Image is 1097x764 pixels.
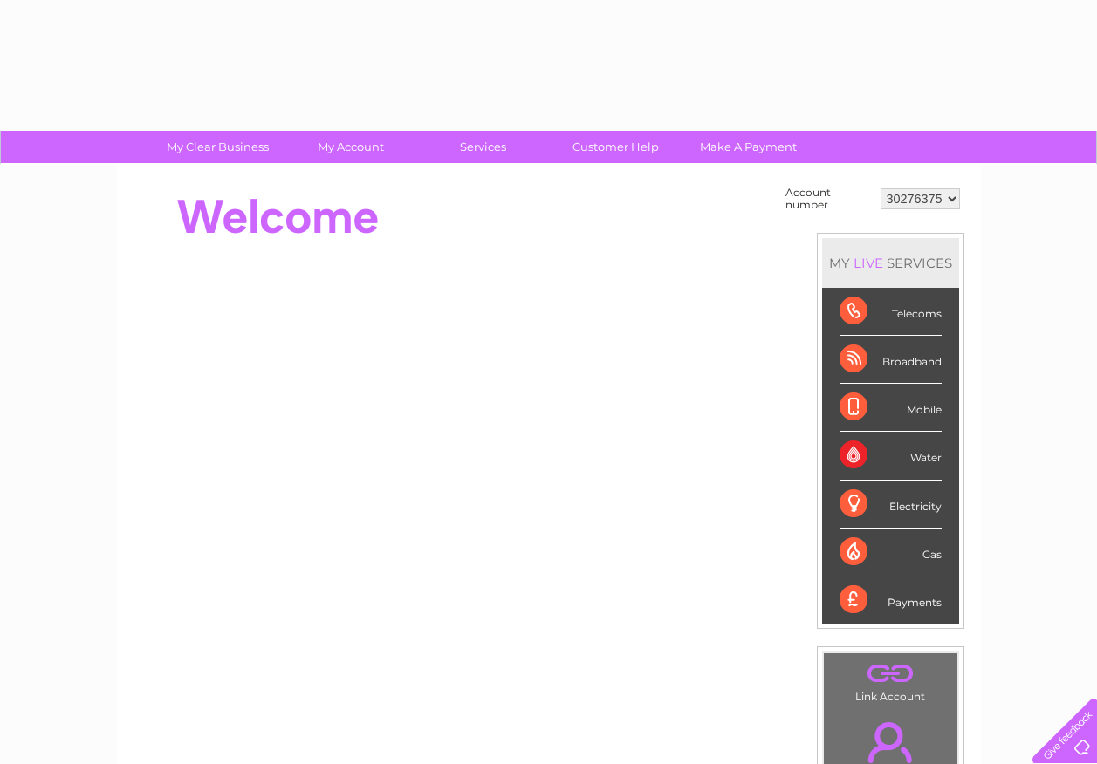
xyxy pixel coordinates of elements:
div: Telecoms [840,288,942,336]
div: Water [840,432,942,480]
a: Make A Payment [676,131,820,163]
a: My Account [278,131,422,163]
div: MY SERVICES [822,238,959,288]
div: Electricity [840,481,942,529]
div: LIVE [850,255,887,271]
div: Broadband [840,336,942,384]
div: Mobile [840,384,942,432]
div: Payments [840,576,942,624]
a: . [828,658,953,688]
td: Link Account [823,652,958,707]
div: Gas [840,529,942,576]
td: Account number [781,182,876,215]
a: Customer Help [544,131,688,163]
a: My Clear Business [146,131,290,163]
a: Services [411,131,555,163]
